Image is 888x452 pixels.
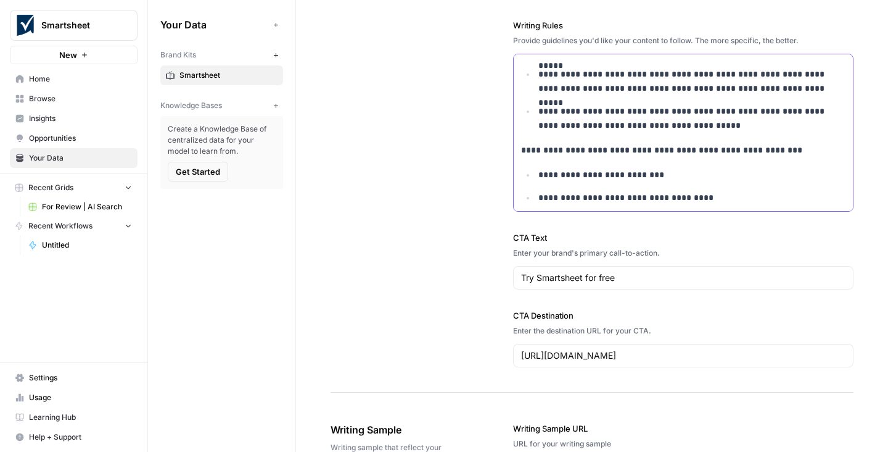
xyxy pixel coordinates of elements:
[160,65,283,85] a: Smartsheet
[10,109,138,128] a: Insights
[10,408,138,427] a: Learning Hub
[42,201,132,212] span: For Review | AI Search
[168,123,276,157] span: Create a Knowledge Base of centralized data for your model to learn from.
[521,349,845,362] input: www.sundaysoccer.com/gearup
[168,162,228,182] button: Get Started
[23,235,138,255] a: Untitled
[29,412,132,423] span: Learning Hub
[160,17,268,32] span: Your Data
[29,432,132,443] span: Help + Support
[29,153,132,164] span: Your Data
[10,89,138,109] a: Browse
[29,372,132,383] span: Settings
[513,19,853,31] label: Writing Rules
[176,165,220,178] span: Get Started
[29,93,132,104] span: Browse
[10,427,138,447] button: Help + Support
[23,197,138,217] a: For Review | AI Search
[179,70,277,81] span: Smartsheet
[10,148,138,168] a: Your Data
[513,232,853,244] label: CTA Text
[29,113,132,124] span: Insights
[10,388,138,408] a: Usage
[10,10,138,41] button: Workspace: Smartsheet
[513,248,853,259] div: Enter your brand's primary call-to-action.
[42,240,132,251] span: Untitled
[41,19,116,31] span: Smartsheet
[10,368,138,388] a: Settings
[28,182,73,193] span: Recent Grids
[29,73,132,85] span: Home
[160,100,222,111] span: Knowledge Bases
[521,272,845,284] input: Gear up and get in the game with Sunday Soccer!
[29,133,132,144] span: Opportunities
[10,69,138,89] a: Home
[29,392,132,403] span: Usage
[513,438,853,450] div: URL for your writing sample
[14,14,36,36] img: Smartsheet Logo
[10,178,138,197] button: Recent Grids
[513,325,853,337] div: Enter the destination URL for your CTA.
[28,220,92,232] span: Recent Workflows
[513,35,853,46] div: Provide guidelines you'd like your content to follow. The more specific, the better.
[513,309,853,322] label: CTA Destination
[331,422,444,437] span: Writing Sample
[59,49,77,61] span: New
[10,46,138,64] button: New
[10,217,138,235] button: Recent Workflows
[513,422,853,435] label: Writing Sample URL
[160,49,196,61] span: Brand Kits
[10,128,138,148] a: Opportunities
